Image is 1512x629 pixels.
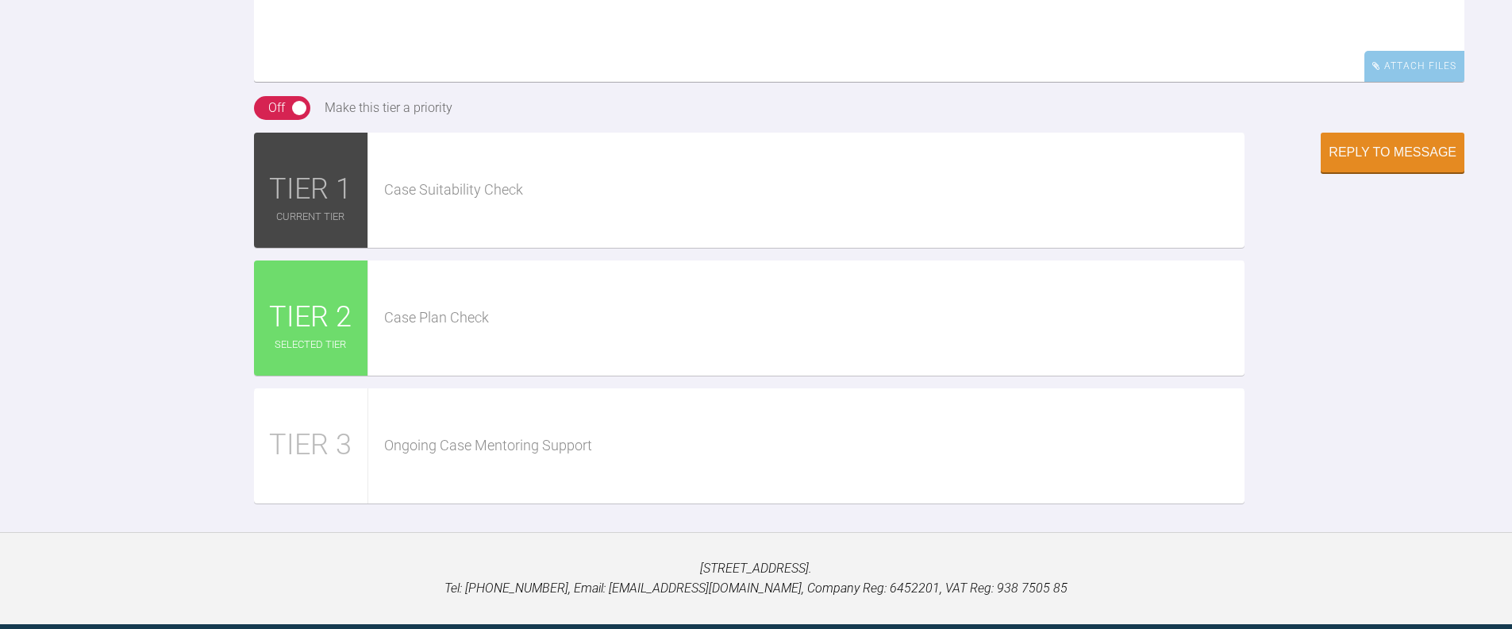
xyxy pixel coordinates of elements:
div: Reply to Message [1329,145,1456,160]
div: Case Plan Check [384,307,1245,330]
div: Case Suitability Check [384,179,1245,202]
div: Ongoing Case Mentoring Support [384,434,1245,457]
div: Off [268,98,285,118]
div: Make this tier a priority [325,98,452,118]
span: TIER 2 [269,295,352,341]
p: [STREET_ADDRESS]. Tel: [PHONE_NUMBER], Email: [EMAIL_ADDRESS][DOMAIN_NAME], Company Reg: 6452201,... [25,558,1487,599]
div: Attach Files [1364,51,1464,82]
button: Reply to Message [1321,133,1464,172]
span: TIER 1 [269,167,352,213]
span: TIER 3 [269,423,352,469]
